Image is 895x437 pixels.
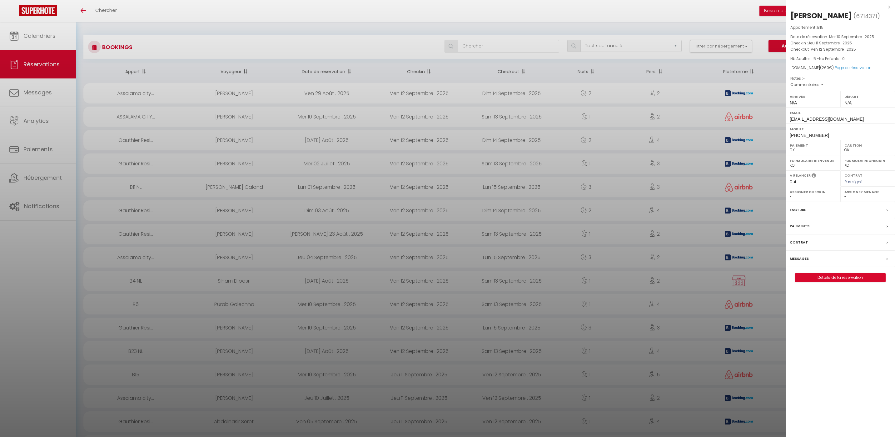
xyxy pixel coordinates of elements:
p: Commentaires : [790,82,890,88]
span: ( ) [853,12,880,20]
label: Email [790,110,891,116]
span: ( €) [820,65,834,70]
a: Détails de la réservation [795,274,885,282]
label: A relancer [790,173,811,178]
span: N/A [844,100,852,105]
label: Paiements [790,223,809,229]
label: Formulaire Checkin [844,158,891,164]
label: Paiement [790,142,836,148]
label: Départ [844,93,891,100]
label: Facture [790,207,806,213]
p: Checkin : [790,40,890,46]
p: Notes : [790,75,890,82]
a: Page de réservation [835,65,872,70]
label: Assigner Checkin [790,189,836,195]
span: Pas signé [844,179,863,184]
div: [DOMAIN_NAME] [790,65,890,71]
label: Contrat [844,173,863,177]
span: Ven 12 Septembre . 2025 [811,47,856,52]
label: Caution [844,142,891,148]
label: Messages [790,255,809,262]
p: Checkout : [790,46,890,53]
span: Jeu 11 Septembre . 2025 [808,40,852,46]
span: B15 [817,25,823,30]
label: Contrat [790,239,808,246]
i: Sélectionner OUI si vous souhaiter envoyer les séquences de messages post-checkout [812,173,816,180]
label: Assigner Menage [844,189,891,195]
label: Formulaire Bienvenue [790,158,836,164]
span: - [803,76,805,81]
span: 6714371 [856,12,877,20]
div: [PERSON_NAME] [790,11,852,21]
span: Nb Adultes : 5 - [790,56,845,61]
span: N/A [790,100,797,105]
label: Arrivée [790,93,836,100]
span: - [821,82,823,87]
iframe: Chat [868,409,890,432]
span: 260 [822,65,829,70]
button: Détails de la réservation [795,273,886,282]
div: x [786,3,890,11]
span: [EMAIL_ADDRESS][DOMAIN_NAME] [790,117,864,122]
span: Mer 10 Septembre . 2025 [829,34,874,39]
label: Mobile [790,126,891,132]
p: Date de réservation : [790,34,890,40]
p: Appartement : [790,24,890,31]
span: Nb Enfants : 0 [819,56,845,61]
span: [PHONE_NUMBER] [790,133,829,138]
